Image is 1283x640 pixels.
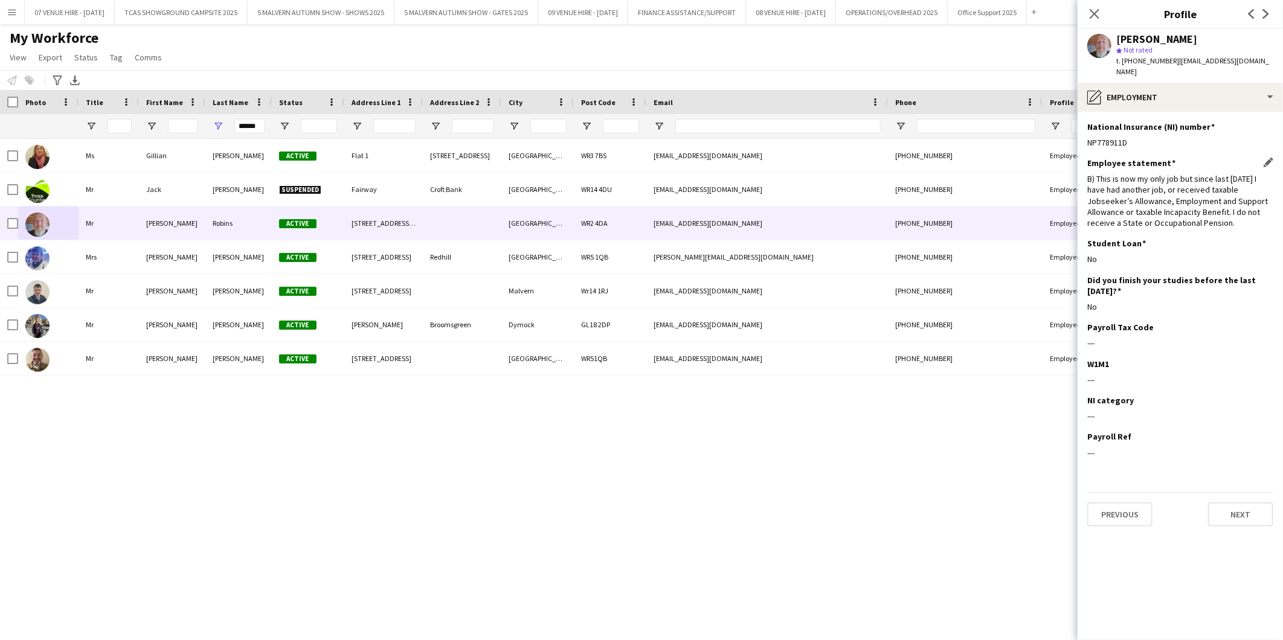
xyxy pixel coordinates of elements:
[205,274,272,307] div: [PERSON_NAME]
[1087,121,1215,132] h3: National Insurance (NI) number
[603,119,639,133] input: Post Code Filter Input
[888,342,1043,375] div: [PHONE_NUMBER]
[888,139,1043,172] div: [PHONE_NUMBER]
[574,274,646,307] div: Wr14 1RJ
[1087,374,1273,385] div: ---
[344,173,423,206] div: Fairway
[25,213,50,237] img: James Robins
[279,185,321,194] span: Suspended
[344,240,423,274] div: [STREET_ADDRESS]
[1087,359,1109,370] h3: W1M1
[1087,338,1273,348] div: ---
[746,1,836,24] button: 08 VENUE HIRE - [DATE]
[352,121,362,132] button: Open Filter Menu
[139,342,205,375] div: [PERSON_NAME]
[1087,502,1153,526] button: Previous
[86,121,97,132] button: Open Filter Menu
[895,121,906,132] button: Open Filter Menu
[39,52,62,63] span: Export
[344,308,423,341] div: [PERSON_NAME]
[279,121,290,132] button: Open Filter Menu
[205,342,272,375] div: [PERSON_NAME]
[352,98,400,107] span: Address Line 1
[213,98,248,107] span: Last Name
[139,206,205,240] div: [PERSON_NAME]
[1078,6,1283,22] h3: Profile
[430,98,479,107] span: Address Line 2
[248,1,394,24] button: 5 MALVERN AUTUMN SHOW - SHOWS 2025
[646,308,888,341] div: [EMAIL_ADDRESS][DOMAIN_NAME]
[205,308,272,341] div: [PERSON_NAME]
[1124,45,1153,54] span: Not rated
[1208,502,1273,526] button: Next
[205,173,272,206] div: [PERSON_NAME]
[646,240,888,274] div: [PERSON_NAME][EMAIL_ADDRESS][DOMAIN_NAME]
[135,52,162,63] span: Comms
[5,50,31,65] a: View
[646,139,888,172] div: [EMAIL_ADDRESS][DOMAIN_NAME]
[108,119,132,133] input: Title Filter Input
[646,173,888,206] div: [EMAIL_ADDRESS][DOMAIN_NAME]
[1087,137,1273,148] div: NP778911D
[25,145,50,169] img: Gillian Robinson
[10,29,98,47] span: My Workforce
[1043,308,1120,341] div: Employed Crew
[168,119,198,133] input: First Name Filter Input
[25,179,50,203] img: Jack Robinson
[888,240,1043,274] div: [PHONE_NUMBER]
[501,240,574,274] div: [GEOGRAPHIC_DATA]
[895,98,916,107] span: Phone
[146,121,157,132] button: Open Filter Menu
[530,119,567,133] input: City Filter Input
[574,240,646,274] div: WR5 1QB
[654,98,673,107] span: Email
[430,121,441,132] button: Open Filter Menu
[501,308,574,341] div: Dymock
[888,308,1043,341] div: [PHONE_NUMBER]
[25,98,46,107] span: Photo
[538,1,628,24] button: 09 VENUE HIRE - [DATE]
[279,219,317,228] span: Active
[574,308,646,341] div: GL18 2DP
[34,50,67,65] a: Export
[110,52,123,63] span: Tag
[1087,158,1175,168] h3: Employee statement
[501,274,574,307] div: Malvern
[25,314,50,338] img: Stephen Robinson
[1043,139,1120,172] div: Employed Crew
[344,342,423,375] div: [STREET_ADDRESS]
[279,354,317,363] span: Active
[68,73,82,88] app-action-btn: Export XLSX
[344,206,423,240] div: [STREET_ADDRESS][PERSON_NAME]
[25,246,50,270] img: Kathryn Robinson
[501,139,574,172] div: [GEOGRAPHIC_DATA]
[1087,238,1146,249] h3: Student Loan
[836,1,948,24] button: OPERATIONS/OVERHEAD 2025
[574,173,646,206] div: WR14 4DU
[79,240,139,274] div: Mrs
[130,50,167,65] a: Comms
[888,274,1043,307] div: [PHONE_NUMBER]
[79,308,139,341] div: Mr
[1087,411,1273,421] div: ---
[1087,322,1154,333] h3: Payroll Tax Code
[205,139,272,172] div: [PERSON_NAME]
[1043,342,1120,375] div: Employed Crew
[1087,275,1264,296] h3: Did you finish your studies before the last [DATE]?
[646,206,888,240] div: [EMAIL_ADDRESS][DOMAIN_NAME]
[1087,395,1134,406] h3: NI category
[1087,301,1273,312] div: No
[205,206,272,240] div: Robins
[501,206,574,240] div: [GEOGRAPHIC_DATA]
[423,173,501,206] div: Croft Bank
[574,206,646,240] div: WR2 4DA
[146,98,183,107] span: First Name
[423,139,501,172] div: [STREET_ADDRESS]
[1087,254,1273,264] div: No
[1087,431,1131,442] h3: Payroll Ref
[509,121,519,132] button: Open Filter Menu
[646,342,888,375] div: [EMAIL_ADDRESS][DOMAIN_NAME]
[1116,56,1269,76] span: | [EMAIL_ADDRESS][DOMAIN_NAME]
[1043,206,1120,240] div: Employed Crew
[948,1,1027,24] button: Office Support 2025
